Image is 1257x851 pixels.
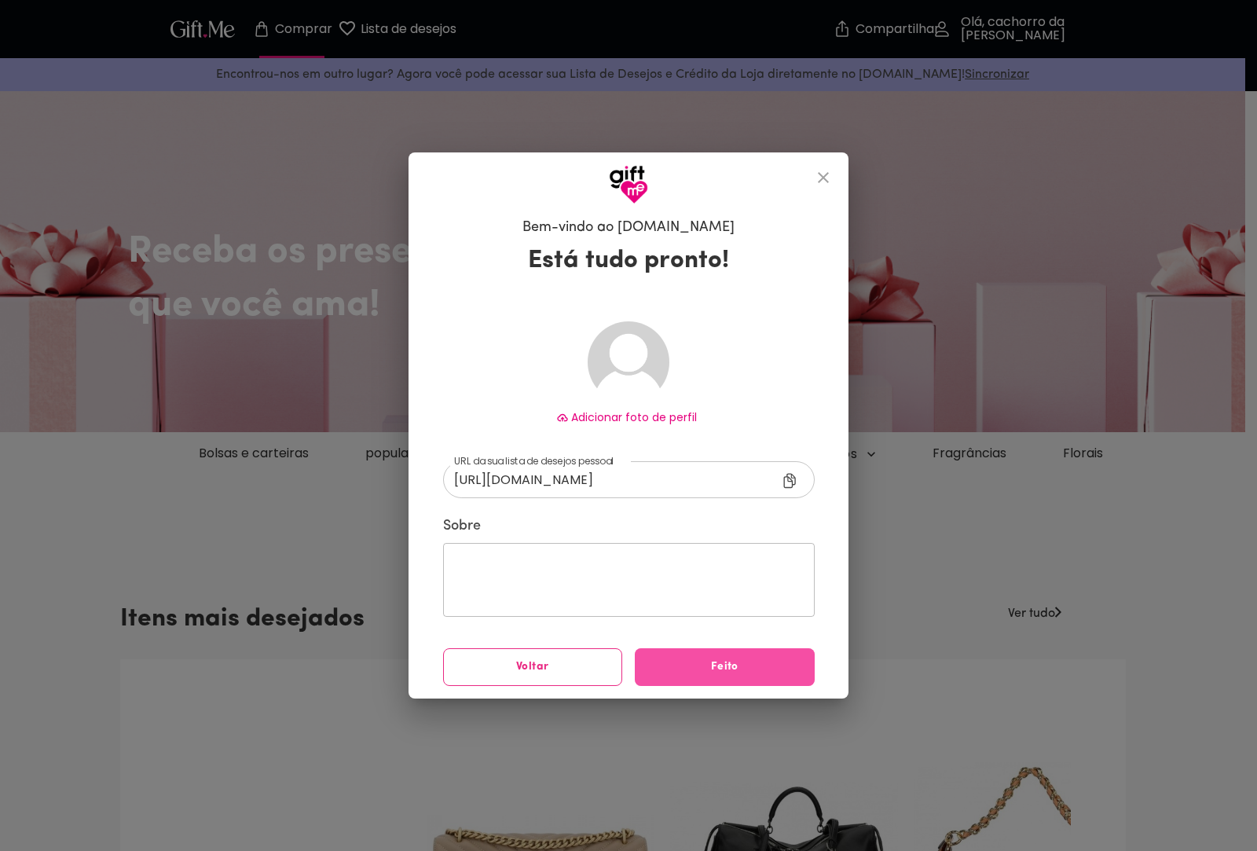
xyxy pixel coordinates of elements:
[443,519,481,534] font: Sobre
[571,409,697,425] font: Adicionar foto de perfil
[443,648,623,686] button: Voltar
[588,321,669,403] img: Avatar
[528,248,729,273] font: Está tudo pronto!
[516,661,548,673] font: Voltar
[609,165,648,204] img: Logotipo GiftMe
[804,159,842,196] button: fechar
[711,661,738,673] font: Feito
[522,221,735,235] font: Bem-vindo ao [DOMAIN_NAME]
[635,648,815,686] button: Feito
